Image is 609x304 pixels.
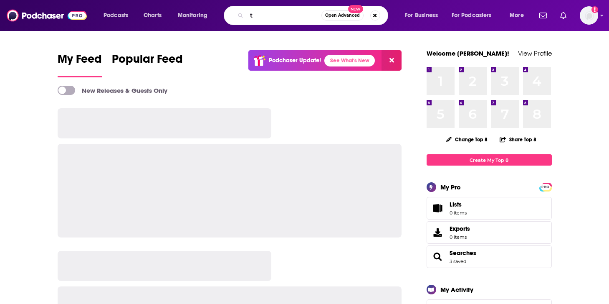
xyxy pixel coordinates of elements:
a: Lists [427,197,552,220]
span: Exports [430,227,446,238]
span: Logged in as RebeccaThomas9000 [580,6,598,25]
span: Popular Feed [112,52,183,71]
a: Searches [450,249,476,257]
span: Exports [450,225,470,232]
button: open menu [172,9,218,22]
a: My Feed [58,52,102,77]
button: open menu [446,9,504,22]
a: Charts [138,9,167,22]
svg: Add a profile image [591,6,598,13]
a: Popular Feed [112,52,183,77]
img: Podchaser - Follow, Share and Rate Podcasts [7,8,87,23]
a: Welcome [PERSON_NAME]! [427,49,509,57]
a: View Profile [518,49,552,57]
a: See What's New [324,55,375,66]
button: Change Top 8 [441,134,493,145]
a: PRO [541,184,551,190]
a: Show notifications dropdown [536,8,550,23]
span: Monitoring [178,10,207,21]
span: Open Advanced [325,13,360,18]
span: Searches [427,245,552,268]
span: 0 items [450,210,467,216]
span: Charts [144,10,162,21]
button: Show profile menu [580,6,598,25]
span: Lists [450,201,462,208]
a: Show notifications dropdown [557,8,570,23]
span: For Business [405,10,438,21]
p: Podchaser Update! [269,57,321,64]
span: Lists [430,202,446,214]
span: More [510,10,524,21]
button: Share Top 8 [499,131,537,148]
div: My Activity [440,286,473,294]
a: Create My Top 8 [427,154,552,166]
span: Podcasts [104,10,128,21]
button: open menu [504,9,534,22]
span: For Podcasters [452,10,492,21]
a: 3 saved [450,258,466,264]
span: 0 items [450,234,470,240]
span: Lists [450,201,467,208]
div: Search podcasts, credits, & more... [232,6,396,25]
button: open menu [399,9,448,22]
span: My Feed [58,52,102,71]
img: User Profile [580,6,598,25]
button: Open AdvancedNew [321,10,364,20]
span: PRO [541,184,551,190]
input: Search podcasts, credits, & more... [247,9,321,22]
a: New Releases & Guests Only [58,86,167,95]
a: Searches [430,251,446,263]
div: My Pro [440,183,461,191]
button: open menu [98,9,139,22]
span: New [348,5,363,13]
a: Exports [427,221,552,244]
